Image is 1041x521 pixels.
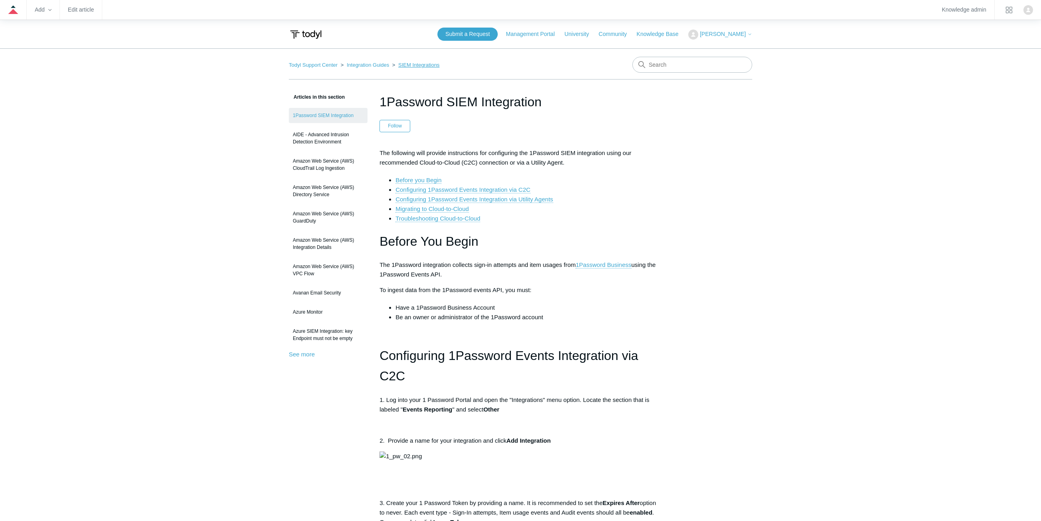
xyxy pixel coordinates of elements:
zd-hc-trigger: Click your profile icon to open the profile menu [1023,5,1033,15]
a: Azure SIEM Integration: key Endpoint must not be empty [289,324,368,346]
a: 1Password SIEM Integration [289,108,368,123]
li: SIEM Integrations [391,62,440,68]
li: Have a 1Password Business Account [395,303,662,312]
a: Todyl Support Center [289,62,338,68]
a: Amazon Web Service (AWS) Directory Service [289,180,368,202]
h1: 1Password SIEM Integration [379,92,662,111]
input: Search [632,57,752,73]
h1: Configuring 1Password Events Integration via C2C [379,346,662,386]
zd-hc-trigger: Add [35,8,52,12]
img: user avatar [1023,5,1033,15]
a: Edit article [68,8,94,12]
a: Knowledge admin [942,8,986,12]
button: [PERSON_NAME] [688,30,752,40]
a: Amazon Web Service (AWS) VPC Flow [289,259,368,281]
a: University [564,30,597,38]
a: Before you Begin [395,177,441,184]
strong: enabled [630,509,652,516]
a: Integration Guides [347,62,389,68]
a: AIDE - Advanced Intrusion Detection Environment [289,127,368,149]
p: 1. Log into your 1 Password Portal and open the "Integrations" menu option. Locate the section th... [379,395,662,414]
a: Avanan Email Security [289,285,368,300]
a: Amazon Web Service (AWS) Integration Details [289,233,368,255]
a: Azure Monitor [289,304,368,320]
img: 1_pw_02.png [379,451,422,461]
a: Configuring 1Password Events Integration via C2C [395,186,530,193]
h1: Before You Begin [379,231,662,252]
a: Configuring 1Password Events Integration via Utility Agents [395,196,553,203]
strong: Add Integration [507,437,551,444]
a: Troubleshooting Cloud-to-Cloud [395,215,480,222]
a: See more [289,351,315,358]
a: Knowledge Base [637,30,687,38]
p: The following will provide instructions for configuring the 1Password SIEM integration using our ... [379,148,662,167]
li: Be an owner or administrator of the 1Password account [395,312,662,322]
img: Todyl Support Center Help Center home page [289,27,323,42]
p: The 1Password integration collects sign-in attempts and item usages from using the 1Password Even... [379,260,662,279]
strong: Events Reporting [403,406,452,413]
a: Submit a Request [437,28,498,41]
p: To ingest data from the 1Password events API, you must: [379,285,662,295]
a: 1Password Business [576,261,631,268]
a: Amazon Web Service (AWS) GuardDuty [289,206,368,229]
p: 2. Provide a name for your integration and click [379,436,662,445]
a: Community [599,30,635,38]
a: Management Portal [506,30,563,38]
li: Integration Guides [339,62,391,68]
a: SIEM Integrations [398,62,439,68]
a: Migrating to Cloud-to-Cloud [395,205,469,213]
li: Todyl Support Center [289,62,339,68]
button: Follow Article [379,120,410,132]
a: Amazon Web Service (AWS) CloudTrail Log Ingestion [289,153,368,176]
span: Articles in this section [289,94,345,100]
span: [PERSON_NAME] [700,31,746,37]
strong: Expires After [603,499,640,506]
strong: Other [483,406,499,413]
